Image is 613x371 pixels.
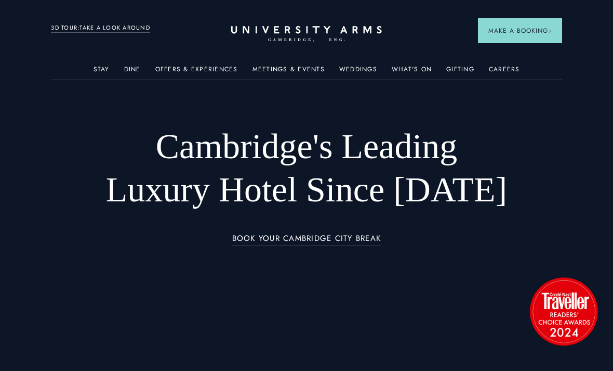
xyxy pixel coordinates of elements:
[339,66,377,79] a: Weddings
[102,125,511,211] h1: Cambridge's Leading Luxury Hotel Since [DATE]
[252,66,325,79] a: Meetings & Events
[231,26,382,42] a: Home
[392,66,432,79] a: What's On
[51,23,150,33] a: 3D TOUR:TAKE A LOOK AROUND
[124,66,141,79] a: Dine
[94,66,110,79] a: Stay
[548,29,552,33] img: Arrow icon
[489,66,520,79] a: Careers
[478,18,562,43] button: Make a BookingArrow icon
[488,26,552,35] span: Make a Booking
[155,66,238,79] a: Offers & Experiences
[446,66,474,79] a: Gifting
[525,272,603,350] img: image-2524eff8f0c5d55edbf694693304c4387916dea5-1501x1501-png
[232,234,381,246] a: BOOK YOUR CAMBRIDGE CITY BREAK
